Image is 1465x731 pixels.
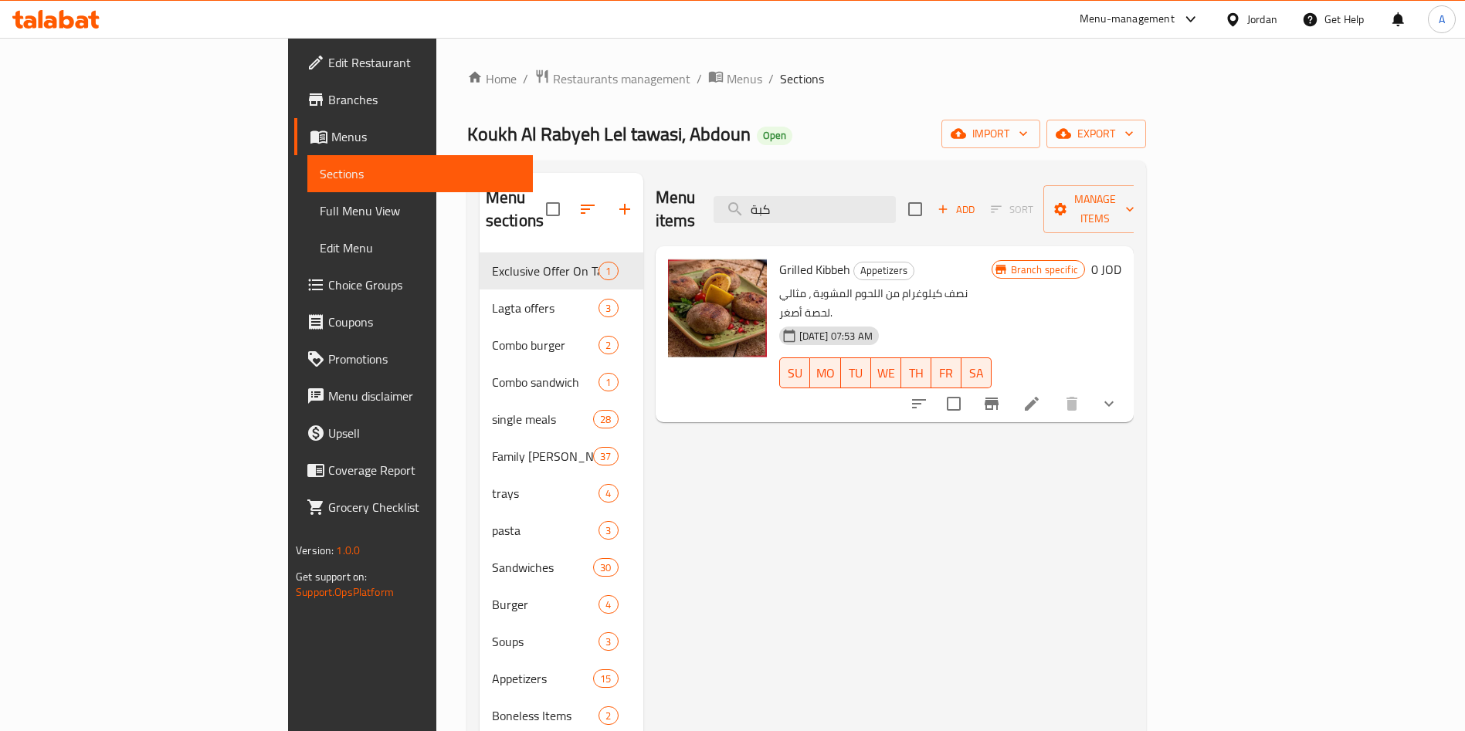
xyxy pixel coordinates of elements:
span: Edit Menu [320,239,521,257]
span: Full Menu View [320,201,521,220]
a: Support.OpsPlatform [296,582,394,602]
a: Upsell [294,415,533,452]
a: Coupons [294,303,533,340]
div: Open [757,127,792,145]
a: Menus [708,69,762,89]
span: Sections [320,164,521,183]
button: Manage items [1043,185,1147,233]
span: TH [907,362,925,384]
span: 2 [599,709,617,723]
span: pasta [492,521,599,540]
span: Menus [331,127,521,146]
a: Branches [294,81,533,118]
span: 1 [599,264,617,279]
div: items [599,632,618,651]
span: Select to update [938,387,970,420]
div: items [599,373,618,391]
span: Appetizers [492,669,593,688]
div: Combo burger [492,336,599,354]
li: / [768,69,774,88]
span: 3 [599,301,617,316]
h6: 0 JOD [1091,259,1121,280]
span: MO [816,362,835,384]
span: A [1439,11,1445,28]
span: FR [938,362,955,384]
span: Upsell [328,424,521,442]
a: Choice Groups [294,266,533,303]
div: Sandwiches [492,558,593,577]
span: Koukh Al Rabyeh Lel tawasi, Abdoun [467,117,751,151]
div: trays [492,484,599,503]
span: 30 [594,560,617,575]
span: 15 [594,672,617,686]
span: Choice Groups [328,276,521,294]
span: 1.0.0 [336,540,360,560]
span: 3 [599,635,617,649]
a: Edit Restaurant [294,44,533,81]
div: Sandwiches30 [480,549,643,586]
button: WE [871,357,901,388]
div: items [593,447,618,465]
span: Promotions [328,350,521,368]
li: / [697,69,702,88]
div: items [593,558,618,577]
svg: Show Choices [1100,394,1118,413]
span: Grilled Kibbeh [779,258,850,281]
div: items [593,669,618,688]
span: Version: [296,540,334,560]
input: search [714,196,896,223]
button: MO [810,357,841,388]
span: Get support on: [296,567,367,587]
div: Family Sedor Meals [492,447,593,465]
a: Coverage Report [294,452,533,489]
span: Grocery Checklist [328,498,521,516]
button: SU [779,357,810,388]
span: [DATE] 07:53 AM [793,329,879,344]
a: Edit menu item [1022,394,1041,413]
span: Menu disclaimer [328,387,521,405]
span: Branches [328,90,521,109]
div: items [599,262,618,280]
div: single meals [492,410,593,428]
div: items [599,299,618,317]
span: Lagta offers [492,299,599,317]
span: Menus [727,69,762,88]
button: export [1046,120,1146,148]
a: Full Menu View [307,192,533,229]
span: 28 [594,412,617,427]
span: Select section first [981,198,1043,222]
span: TU [847,362,865,384]
span: 37 [594,449,617,464]
span: 4 [599,486,617,501]
span: Boneless Items [492,706,599,725]
span: Select all sections [537,193,569,225]
span: Coverage Report [328,461,521,479]
span: WE [877,362,895,384]
div: Family [PERSON_NAME] Meals37 [480,438,643,475]
img: Grilled Kibbeh [668,259,767,357]
a: Menus [294,118,533,155]
span: 1 [599,375,617,390]
a: Edit Menu [307,229,533,266]
span: Burger [492,595,599,614]
a: Menu disclaimer [294,377,533,415]
span: import [954,124,1028,144]
span: Sections [780,69,824,88]
div: Exclusive Offer On Talabat1 [480,252,643,289]
div: single meals28 [480,401,643,438]
div: items [599,336,618,354]
div: items [599,706,618,725]
span: Add item [931,198,981,222]
span: SA [968,362,985,384]
div: Combo sandwich1 [480,364,643,401]
span: 2 [599,338,617,353]
div: pasta3 [480,512,643,549]
button: FR [931,357,961,388]
span: Combo sandwich [492,373,599,391]
span: Restaurants management [553,69,690,88]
